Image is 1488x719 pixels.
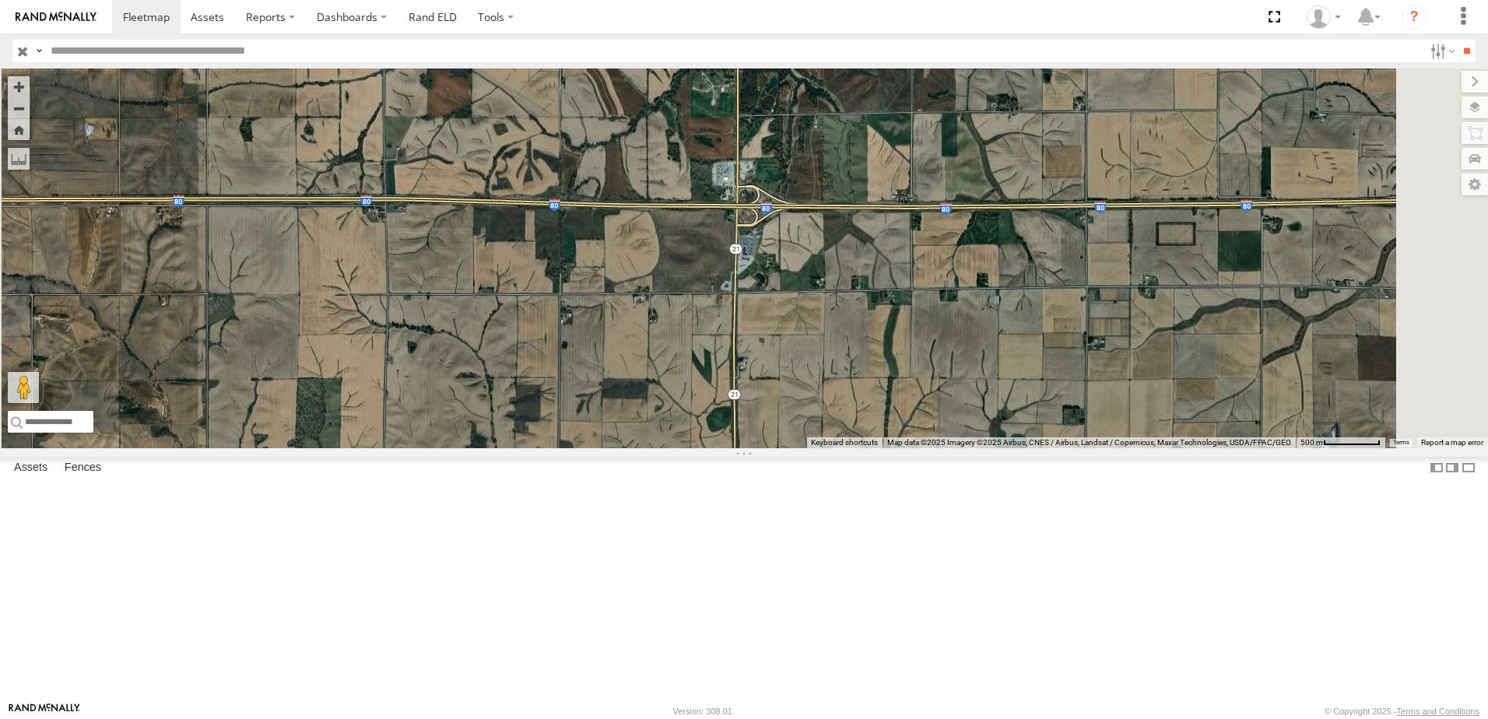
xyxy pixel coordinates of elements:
[1402,5,1427,30] i: ?
[8,119,30,140] button: Zoom Home
[1296,437,1385,448] button: Map Scale: 500 m per 70 pixels
[1301,5,1346,29] div: Tim Zylstra
[1393,440,1409,446] a: Terms (opens in new tab)
[1424,40,1458,62] label: Search Filter Options
[16,12,97,23] img: rand-logo.svg
[57,457,109,479] label: Fences
[1300,438,1323,447] span: 500 m
[673,707,732,716] div: Version: 308.01
[6,457,55,479] label: Assets
[8,97,30,119] button: Zoom out
[1429,457,1444,479] label: Dock Summary Table to the Left
[1461,457,1476,479] label: Hide Summary Table
[8,76,30,97] button: Zoom in
[8,372,39,403] button: Drag Pegman onto the map to open Street View
[1444,457,1460,479] label: Dock Summary Table to the Right
[1325,707,1479,716] div: © Copyright 2025 -
[8,148,30,170] label: Measure
[33,40,45,62] label: Search Query
[1462,174,1488,195] label: Map Settings
[9,703,80,719] a: Visit our Website
[1397,707,1479,716] a: Terms and Conditions
[887,438,1291,447] span: Map data ©2025 Imagery ©2025 Airbus, CNES / Airbus, Landsat / Copernicus, Maxar Technologies, USD...
[811,437,878,448] button: Keyboard shortcuts
[1421,438,1483,447] a: Report a map error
